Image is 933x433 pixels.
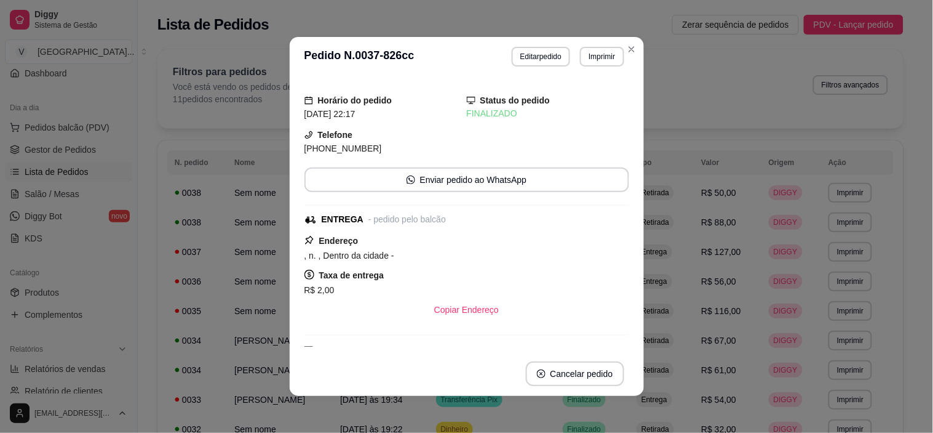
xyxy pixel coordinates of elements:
[322,213,363,226] div: ENTREGA
[304,168,629,192] button: whats-appEnviar pedido ao WhatsApp
[512,47,570,67] button: Editarpedido
[304,47,415,67] h3: Pedido N. 0037-826cc
[526,362,624,386] button: close-circleCancelar pedido
[304,96,313,105] span: calendar
[304,109,355,119] span: [DATE] 22:17
[467,96,475,105] span: desktop
[304,270,314,280] span: dollar
[304,235,314,245] span: pushpin
[304,346,313,354] span: credit-card
[319,236,359,246] strong: Endereço
[407,176,415,184] span: whats-app
[318,95,392,105] strong: Horário do pedido
[319,270,384,280] strong: Taxa de entrega
[467,107,629,120] div: FINALIZADO
[304,131,313,139] span: phone
[318,345,364,355] strong: Pagamento
[304,285,335,295] span: R$ 2,00
[580,47,624,67] button: Imprimir
[424,297,509,322] button: Copiar Endereço
[304,251,394,261] span: , n. , Dentro da cidade -
[537,370,546,378] span: close-circle
[304,144,382,153] span: [PHONE_NUMBER]
[480,95,550,105] strong: Status do pedido
[368,213,446,226] div: - pedido pelo balcão
[622,39,641,59] button: Close
[318,130,353,140] strong: Telefone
